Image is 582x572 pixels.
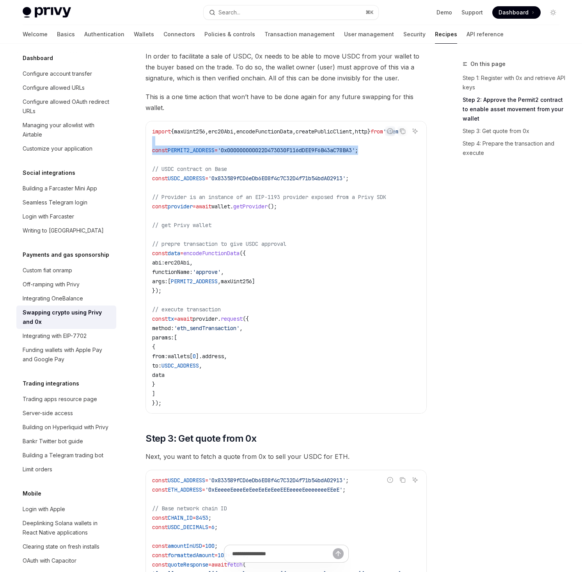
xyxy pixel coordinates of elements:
span: USDC_ADDRESS [168,175,205,182]
span: }); [152,287,161,294]
span: 0 [193,353,196,360]
a: Building a Telegram trading bot [16,448,116,462]
a: Basics [57,25,75,44]
span: await [196,203,211,210]
button: Copy the contents from the code block [397,126,408,136]
span: const [152,147,168,154]
span: functionName: [152,268,193,275]
span: from [371,128,383,135]
a: Integrating with EIP-7702 [16,329,116,343]
span: ⌘ K [366,9,374,16]
button: Open search [204,5,378,20]
span: abi: [152,259,165,266]
span: This is a one time action that won’t have to be done again for any future swapping for this wallet. [145,91,427,113]
span: // execute transaction [152,306,221,313]
span: ; [346,477,349,484]
h5: Trading integrations [23,379,79,388]
span: , [221,268,224,275]
span: '0xEeeeeEeeeEeEeeEeEeEeeEEEeeeeEeeeeeeeEEeE' [205,486,342,493]
a: Authentication [84,25,124,44]
span: PERMIT2_ADDRESS [171,278,218,285]
span: ; [342,486,346,493]
span: 'approve' [193,268,221,275]
button: Copy the contents from the code block [397,475,408,485]
a: Bankr Twitter bot guide [16,434,116,448]
a: Transaction management [264,25,335,44]
a: Connectors [163,25,195,44]
a: Recipes [435,25,457,44]
span: provider [193,315,218,322]
span: [ [190,353,193,360]
div: Customize your application [23,144,92,153]
span: maxUint256 [221,278,252,285]
span: } [152,381,155,388]
span: ({ [243,315,249,322]
span: = [202,486,205,493]
a: Demo [436,9,452,16]
div: Bankr Twitter bot guide [23,437,83,446]
span: erc20Abi [208,128,233,135]
h5: Mobile [23,489,41,498]
span: , [293,128,296,135]
input: Ask a question... [232,545,333,562]
div: Writing to [GEOGRAPHIC_DATA] [23,226,104,235]
span: (); [268,203,277,210]
span: '0x833589fCD6eDb6E08f4c7C32D4f71b54bdA02913' [208,175,346,182]
span: , [199,362,202,369]
span: args: [152,278,168,285]
span: // Provider is an instance of an EIP-1193 provider exposed from a Privy SDK [152,194,386,201]
span: , [233,128,236,135]
span: ; [215,542,218,549]
span: ] [152,390,155,397]
span: USDC_ADDRESS [161,362,199,369]
span: method: [152,325,174,332]
span: ; [355,147,358,154]
span: // prepre transaction to give USDC approval [152,240,286,247]
span: // Base network chain ID [152,505,227,512]
span: const [152,542,168,549]
span: ]. [196,353,202,360]
span: [ [174,334,177,341]
a: Step 1: Register with 0x and retrieve API keys [463,72,566,94]
span: = [215,147,218,154]
a: Building on Hyperliquid with Privy [16,420,116,434]
h5: Dashboard [23,53,53,63]
a: Wallets [134,25,154,44]
span: data [168,250,180,257]
span: = [193,514,196,521]
a: Server-side access [16,406,116,420]
a: Configure account transfer [16,67,116,81]
div: Trading apps resource page [23,394,97,404]
span: amountInUSD [168,542,202,549]
a: Limit orders [16,462,116,476]
a: User management [344,25,394,44]
div: Server-side access [23,409,73,418]
a: Policies & controls [204,25,255,44]
a: Welcome [23,25,48,44]
div: Swapping crypto using Privy and 0x [23,308,112,327]
span: ] [252,278,255,285]
span: // USDC contract on Base [152,165,227,172]
span: On this page [470,59,506,69]
span: Next, you want to fetch a quote from 0x to sell your USDC for ETH. [145,451,427,462]
img: light logo [23,7,71,18]
span: ({ [240,250,246,257]
span: = [174,315,177,322]
span: ; [215,524,218,531]
a: Configure allowed OAuth redirect URLs [16,95,116,118]
div: Seamless Telegram login [23,198,87,207]
div: Off-ramping with Privy [23,280,80,289]
div: Integrating with EIP-7702 [23,331,87,341]
a: Step 2: Approve the Permit2 contract to enable asset movement from your wallet [463,94,566,125]
span: CHAIN_ID [168,514,193,521]
span: erc20Abi [165,259,190,266]
span: to: [152,362,161,369]
span: Dashboard [499,9,529,16]
span: maxUint256 [174,128,205,135]
span: wallet [211,203,230,210]
a: OAuth with Capacitor [16,554,116,568]
a: Configure allowed URLs [16,81,116,95]
h5: Payments and gas sponsorship [23,250,109,259]
span: import [152,128,171,135]
a: Step 3: Get quote from 0x [463,125,566,137]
